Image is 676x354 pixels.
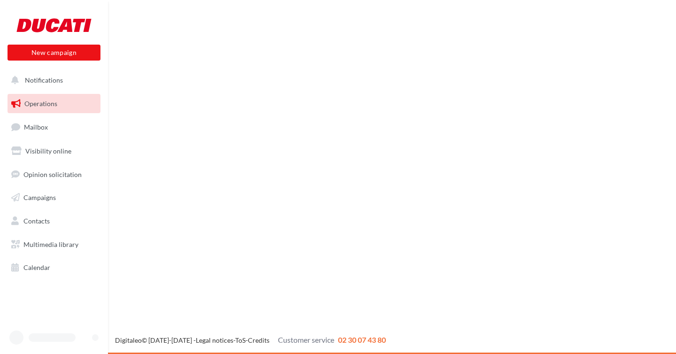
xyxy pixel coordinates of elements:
[23,193,56,201] span: Campaigns
[235,336,246,344] a: ToS
[6,117,102,137] a: Mailbox
[6,94,102,114] a: Operations
[25,76,63,84] span: Notifications
[8,45,100,61] button: New campaign
[115,336,386,344] span: © [DATE]-[DATE] - - -
[23,170,82,178] span: Opinion solicitation
[25,147,71,155] span: Visibility online
[248,336,269,344] a: Credits
[24,123,48,131] span: Mailbox
[6,211,102,231] a: Contacts
[6,258,102,277] a: Calendar
[23,240,78,248] span: Multimedia library
[24,100,57,108] span: Operations
[6,235,102,254] a: Multimedia library
[23,263,50,271] span: Calendar
[6,141,102,161] a: Visibility online
[338,335,386,344] span: 02 30 07 43 80
[23,217,50,225] span: Contacts
[115,336,142,344] a: Digitaleo
[6,165,102,185] a: Opinion solicitation
[278,335,334,344] span: Customer service
[6,188,102,208] a: Campaigns
[196,336,233,344] a: Legal notices
[6,70,99,90] button: Notifications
